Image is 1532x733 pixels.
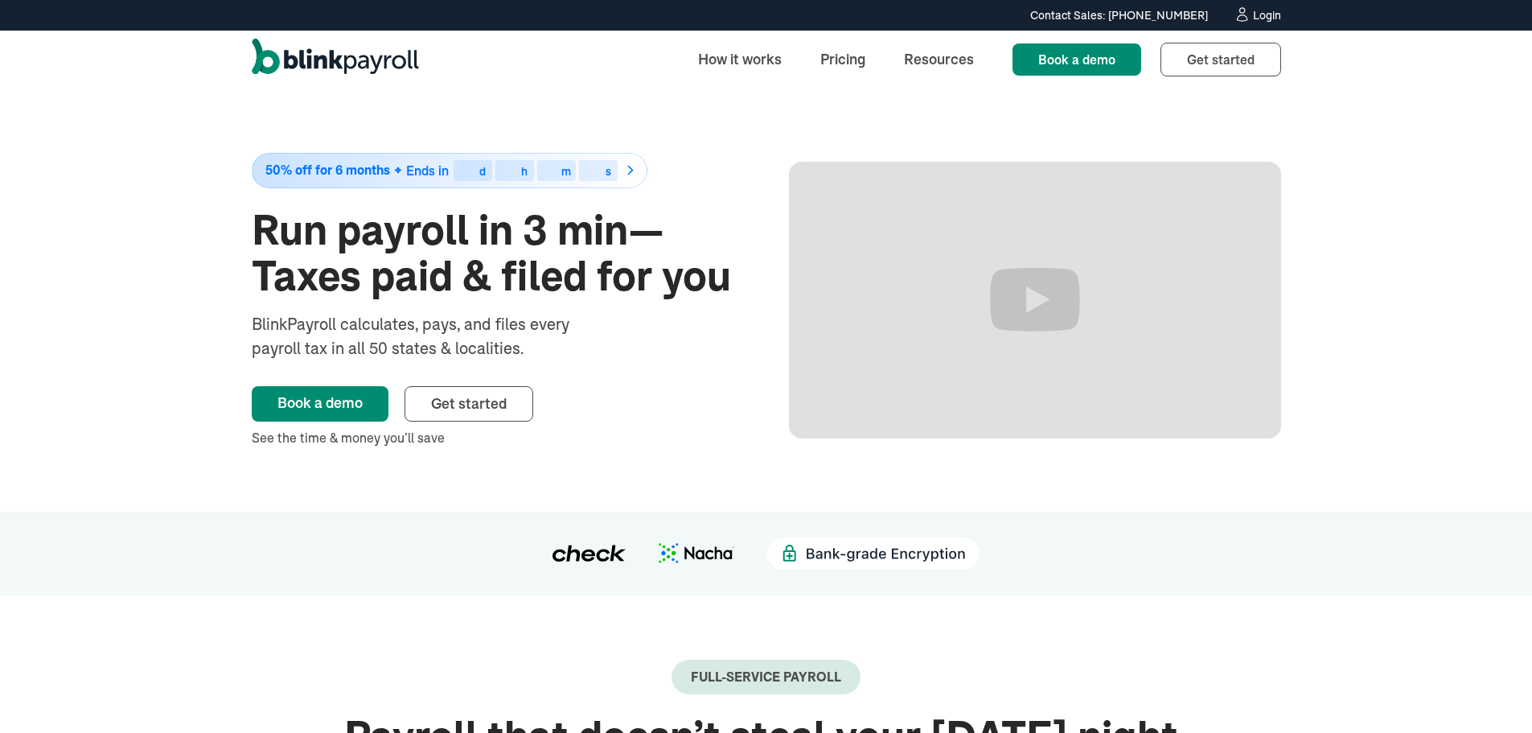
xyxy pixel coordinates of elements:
a: How it works [685,42,795,76]
a: 50% off for 6 monthsEnds indhms [252,153,744,188]
div: h [521,166,528,177]
div: m [561,166,571,177]
a: Resources [891,42,987,76]
iframe: Run Payroll in 3 min with BlinkPayroll [789,162,1281,439]
a: Pricing [807,42,878,76]
a: Book a demo [252,386,388,422]
span: Get started [1187,51,1255,68]
div: Login [1253,10,1281,21]
span: 50% off for 6 months [265,163,390,177]
h1: Run payroll in 3 min—Taxes paid & filed for you [252,208,744,299]
span: Book a demo [1038,51,1115,68]
div: See the time & money you’ll save [252,428,744,447]
a: Login [1234,6,1281,24]
div: d [479,166,486,177]
div: Contact Sales: [PHONE_NUMBER] [1030,7,1208,24]
a: home [252,39,419,80]
a: Get started [1160,43,1281,76]
div: s [606,166,611,177]
span: Get started [431,394,507,413]
span: Ends in [406,163,449,179]
div: Full-Service payroll [691,669,841,685]
a: Book a demo [1012,43,1141,76]
a: Get started [405,386,533,422]
div: BlinkPayroll calculates, pays, and files every payroll tax in all 50 states & localities. [252,312,612,360]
